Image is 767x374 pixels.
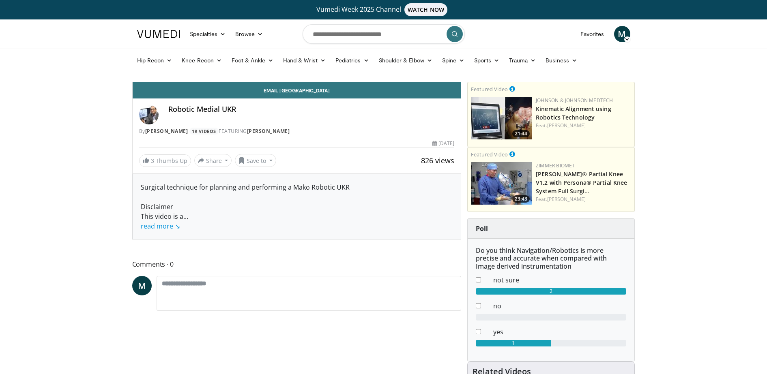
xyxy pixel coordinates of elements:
[614,26,630,42] a: M
[476,224,488,233] strong: Poll
[536,170,627,195] a: [PERSON_NAME]® Partial Knee V1.2 with Persona® Partial Knee System Full Surgi…
[189,128,219,135] a: 19 Videos
[168,105,455,114] h4: Robotic Medial UKR
[541,52,582,68] a: Business
[137,30,180,38] img: VuMedi Logo
[132,276,152,295] a: M
[133,82,461,98] a: Email [GEOGRAPHIC_DATA]
[132,52,177,68] a: Hip Recon
[138,3,629,16] a: Vumedi Week 2025 ChannelWATCH NOW
[471,97,532,139] a: 21:44
[404,3,447,16] span: WATCH NOW
[469,52,504,68] a: Sports
[141,222,180,231] a: read more ↘
[476,288,626,295] div: 2
[132,259,462,269] span: Comments 0
[432,140,454,147] div: [DATE]
[374,52,437,68] a: Shoulder & Elbow
[536,162,575,169] a: Zimmer Biomet
[512,195,530,203] span: 23:43
[536,105,611,121] a: Kinematic Alignment using Robotics Technology
[303,24,465,44] input: Search topics, interventions
[547,196,586,203] a: [PERSON_NAME]
[576,26,609,42] a: Favorites
[151,157,154,165] span: 3
[487,275,632,285] dd: not sure
[487,327,632,337] dd: yes
[547,122,586,129] a: [PERSON_NAME]
[177,52,227,68] a: Knee Recon
[437,52,469,68] a: Spine
[471,151,508,158] small: Featured Video
[139,128,455,135] div: By FEATURING
[278,52,331,68] a: Hand & Wrist
[471,85,508,93] small: Featured Video
[536,196,631,203] div: Feat.
[471,97,532,139] img: 85482610-0380-4aae-aa4a-4a9be0c1a4f1.150x105_q85_crop-smart_upscale.jpg
[487,301,632,311] dd: no
[235,154,276,167] button: Save to
[536,97,613,104] a: Johnson & Johnson MedTech
[536,122,631,129] div: Feat.
[421,156,454,165] span: 826 views
[512,130,530,137] span: 21:44
[471,162,532,205] img: 99b1778f-d2b2-419a-8659-7269f4b428ba.150x105_q85_crop-smart_upscale.jpg
[194,154,232,167] button: Share
[476,247,626,270] h6: Do you think Navigation/Robotics is more precise and accurate when compared with Image derived in...
[331,52,374,68] a: Pediatrics
[230,26,268,42] a: Browse
[139,154,191,167] a: 3 Thumbs Up
[141,182,453,231] div: Surgical technique for planning and performing a Mako Robotic UKR Disclaimer This video is a
[504,52,541,68] a: Trauma
[476,340,551,346] div: 1
[145,128,188,135] a: [PERSON_NAME]
[185,26,231,42] a: Specialties
[471,162,532,205] a: 23:43
[139,105,159,124] img: Avatar
[227,52,278,68] a: Foot & Ankle
[247,128,290,135] a: [PERSON_NAME]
